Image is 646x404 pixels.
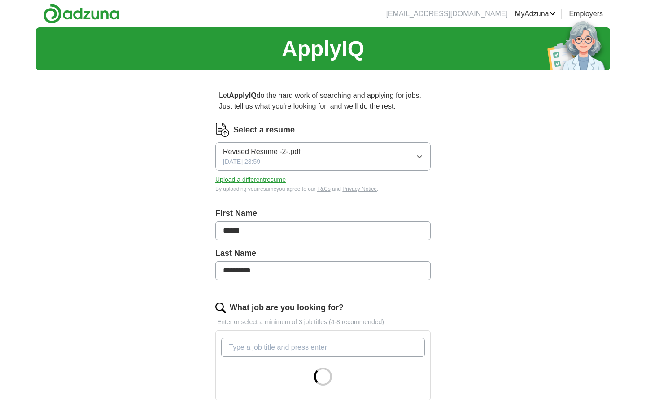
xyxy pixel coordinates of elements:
li: [EMAIL_ADDRESS][DOMAIN_NAME] [386,9,508,19]
span: Revised Resume -2-.pdf [223,146,301,157]
h1: ApplyIQ [282,33,364,65]
a: Privacy Notice [342,186,377,192]
p: Let do the hard work of searching and applying for jobs. Just tell us what you're looking for, an... [215,87,431,115]
button: Revised Resume -2-.pdf[DATE] 23:59 [215,142,431,171]
div: By uploading your resume you agree to our and . [215,185,431,193]
label: Last Name [215,247,431,259]
input: Type a job title and press enter [221,338,425,357]
label: Select a resume [233,124,295,136]
img: search.png [215,303,226,313]
img: Adzuna logo [43,4,119,24]
img: CV Icon [215,123,230,137]
button: Upload a differentresume [215,175,286,184]
label: What job are you looking for? [230,302,344,314]
span: [DATE] 23:59 [223,157,260,167]
a: Employers [569,9,603,19]
p: Enter or select a minimum of 3 job titles (4-8 recommended) [215,317,431,327]
a: MyAdzuna [515,9,556,19]
a: T&Cs [317,186,331,192]
label: First Name [215,207,431,220]
strong: ApplyIQ [229,92,256,99]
